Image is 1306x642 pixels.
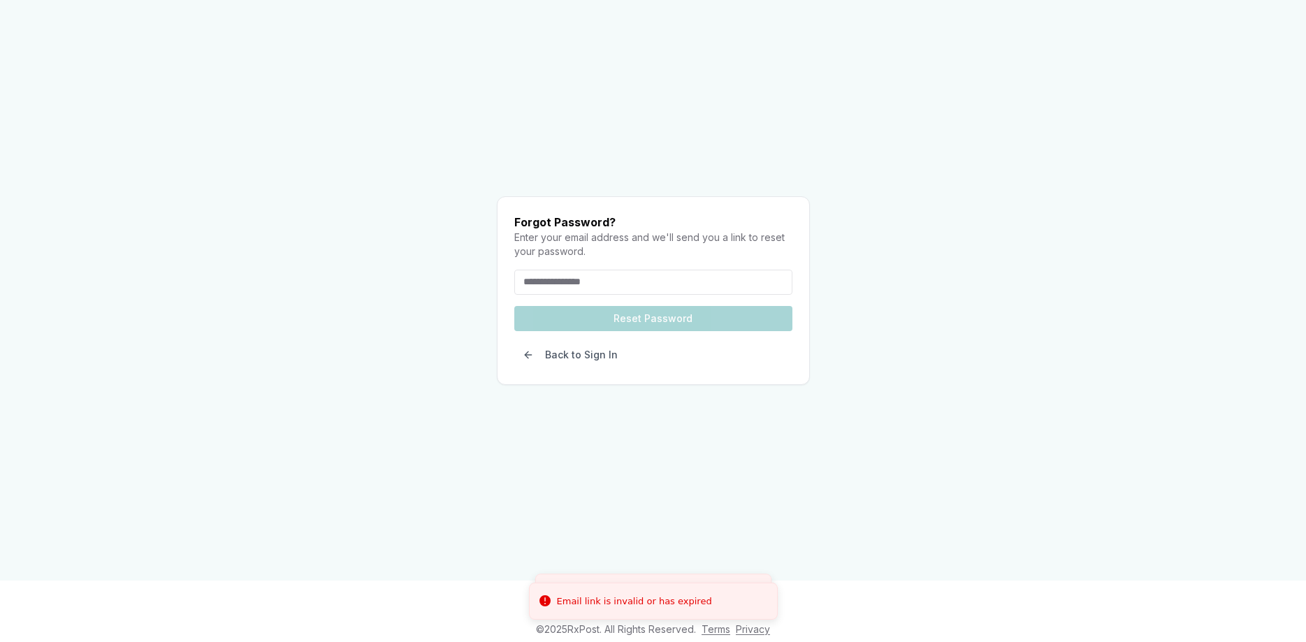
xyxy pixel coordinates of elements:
[514,342,626,367] button: Back to Sign In
[736,623,770,635] a: Privacy
[514,349,626,363] a: Back to Sign In
[557,594,712,608] div: Email link is invalid or has expired
[702,623,730,635] a: Terms
[514,231,792,258] p: Enter your email address and we'll send you a link to reset your password.
[514,214,792,231] h1: Forgot Password?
